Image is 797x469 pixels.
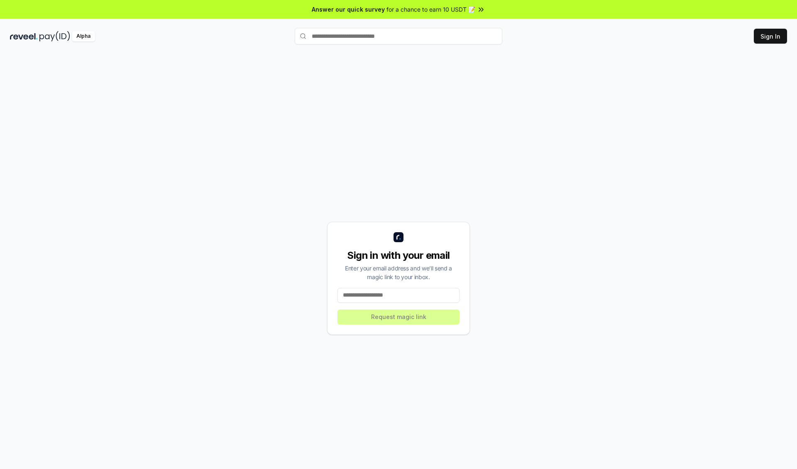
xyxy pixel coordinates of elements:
div: Alpha [72,31,95,42]
img: pay_id [39,31,70,42]
div: Sign in with your email [337,249,460,262]
span: for a chance to earn 10 USDT 📝 [386,5,475,14]
img: logo_small [394,232,403,242]
div: Enter your email address and we’ll send a magic link to your inbox. [337,264,460,281]
button: Sign In [754,29,787,44]
img: reveel_dark [10,31,38,42]
span: Answer our quick survey [312,5,385,14]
